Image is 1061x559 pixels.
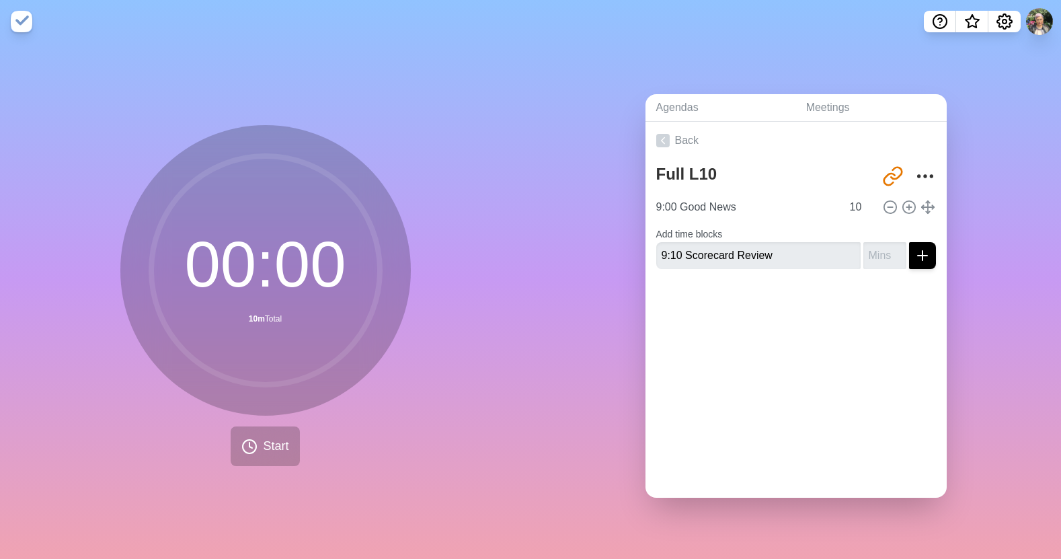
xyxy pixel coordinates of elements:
button: Help [924,11,956,32]
button: More [912,163,939,190]
label: Add time blocks [656,229,723,239]
button: Share link [879,163,906,190]
input: Mins [844,194,877,221]
input: Name [656,242,861,269]
a: Back [645,122,947,159]
a: Agendas [645,94,795,122]
a: Meetings [795,94,947,122]
span: Start [263,437,288,455]
img: timeblocks logo [11,11,32,32]
button: Start [231,426,299,466]
button: Settings [988,11,1021,32]
input: Name [651,194,842,221]
button: What’s new [956,11,988,32]
input: Mins [863,242,906,269]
